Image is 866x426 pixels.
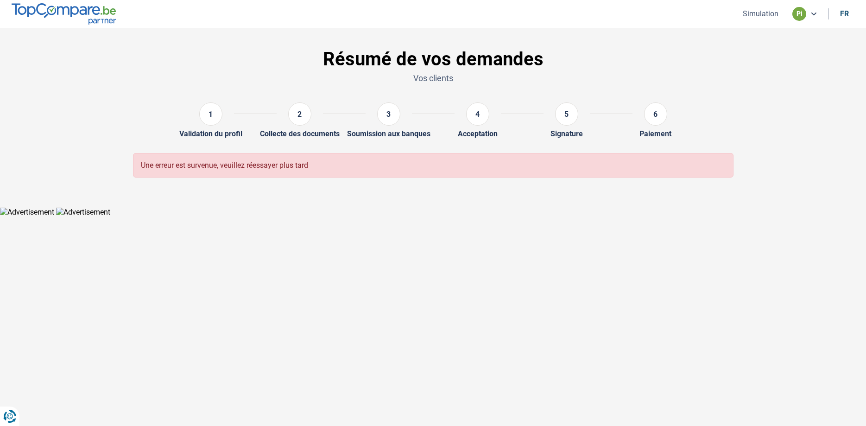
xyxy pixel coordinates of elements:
[466,102,489,126] div: 4
[458,129,498,138] div: Acceptation
[347,129,430,138] div: Soumission aux banques
[260,129,340,138] div: Collecte des documents
[639,129,671,138] div: Paiement
[644,102,667,126] div: 6
[133,72,733,84] p: Vos clients
[288,102,311,126] div: 2
[56,208,110,216] img: Advertisement
[199,102,222,126] div: 1
[133,153,733,178] div: Une erreur est survenue, veuillez réessayer plus tard
[377,102,400,126] div: 3
[555,102,578,126] div: 5
[179,129,242,138] div: Validation du profil
[792,7,806,21] div: pi
[840,9,849,18] div: fr
[550,129,583,138] div: Signature
[12,3,116,24] img: TopCompare.be
[133,48,733,70] h1: Résumé de vos demandes
[740,9,781,19] button: Simulation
